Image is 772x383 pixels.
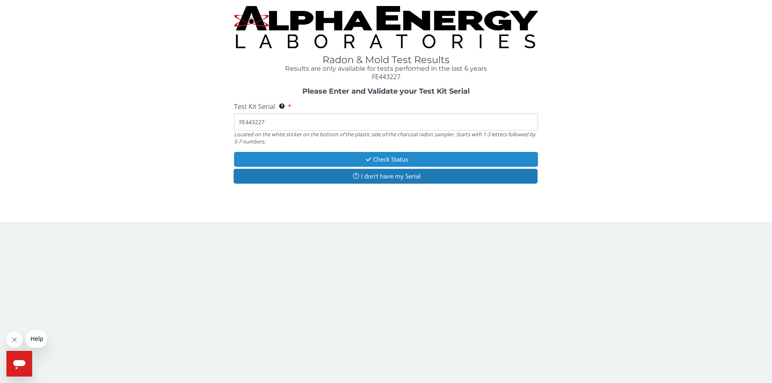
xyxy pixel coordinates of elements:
div: Located on the white sticker on the bottom of the plastic side of the charcoal radon sampler. Sta... [234,131,538,145]
span: FE443227 [372,72,400,81]
span: Test Kit Serial [234,102,275,111]
iframe: Message from company [26,330,47,348]
h1: Radon & Mold Test Results [234,55,538,65]
h4: Results are only available for tests performed in the last 6 years [234,65,538,72]
strong: Please Enter and Validate your Test Kit Serial [302,87,470,96]
iframe: Button to launch messaging window [6,351,32,377]
img: TightCrop.jpg [234,6,538,48]
button: Check Status [234,152,538,167]
iframe: Close message [6,332,23,348]
button: I don't have my Serial [234,169,538,184]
